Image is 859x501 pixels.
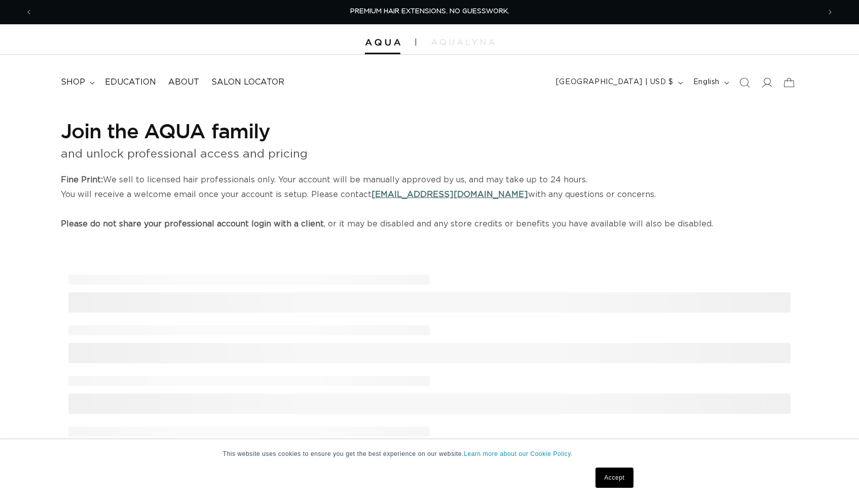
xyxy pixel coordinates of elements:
a: Education [99,71,162,94]
p: We sell to licensed hair professionals only. Your account will be manually approved by us, and ma... [61,173,798,231]
img: Aqua Hair Extensions [365,39,400,46]
summary: shop [55,71,99,94]
span: PREMIUM HAIR EXTENSIONS. NO GUESSWORK. [350,8,509,15]
img: aqualyna.com [431,39,495,45]
button: Next announcement [819,3,841,22]
a: Learn more about our Cookie Policy. [464,450,573,457]
strong: Fine Print: [61,176,103,184]
h1: Join the AQUA family [61,118,798,144]
p: and unlock professional access and pricing [61,144,798,165]
span: About [168,77,199,88]
button: [GEOGRAPHIC_DATA] | USD $ [550,73,687,92]
summary: Search [733,71,756,94]
p: This website uses cookies to ensure you get the best experience on our website. [223,449,637,458]
a: About [162,71,205,94]
a: Salon Locator [205,71,290,94]
span: shop [61,77,85,88]
button: English [687,73,733,92]
a: Accept [595,468,633,488]
span: English [693,77,720,88]
span: Education [105,77,156,88]
a: [EMAIL_ADDRESS][DOMAIN_NAME] [371,190,528,199]
span: [GEOGRAPHIC_DATA] | USD $ [556,77,674,88]
strong: Please do not share your professional account login with a client [61,220,324,228]
button: Previous announcement [18,3,40,22]
span: Salon Locator [211,77,284,88]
